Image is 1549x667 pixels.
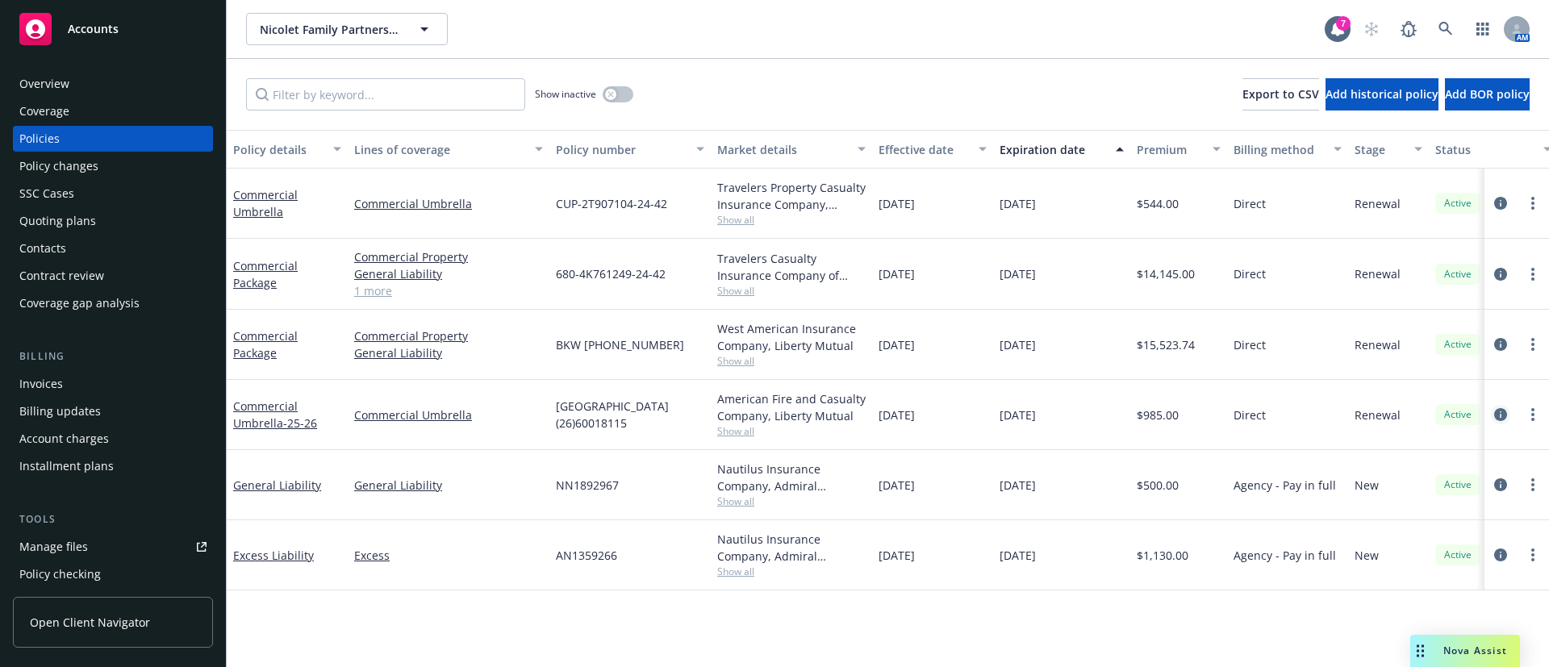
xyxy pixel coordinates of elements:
a: Start snowing [1355,13,1388,45]
span: Show all [717,354,866,368]
div: Coverage gap analysis [19,290,140,316]
span: $15,523.74 [1137,336,1195,353]
div: Quoting plans [19,208,96,234]
button: Market details [711,130,872,169]
a: Coverage gap analysis [13,290,213,316]
span: AN1359266 [556,547,617,564]
a: Search [1430,13,1462,45]
div: Billing updates [19,398,101,424]
button: Effective date [872,130,993,169]
span: [DATE] [879,547,915,564]
button: Premium [1130,130,1227,169]
span: Active [1442,337,1474,352]
button: Add historical policy [1326,78,1438,110]
button: Policy number [549,130,711,169]
span: Agency - Pay in full [1234,477,1336,494]
a: General Liability [354,344,543,361]
span: [DATE] [879,195,915,212]
a: General Liability [233,477,321,493]
span: Add historical policy [1326,86,1438,102]
span: Show all [717,565,866,578]
span: [DATE] [879,336,915,353]
span: $14,145.00 [1137,265,1195,282]
span: [DATE] [879,477,915,494]
div: Installment plans [19,453,114,479]
span: [DATE] [879,265,915,282]
span: Open Client Navigator [30,614,150,631]
a: more [1523,194,1543,213]
button: Nova Assist [1410,635,1520,667]
button: Policy details [227,130,348,169]
a: Billing updates [13,398,213,424]
div: Policies [19,126,60,152]
div: Invoices [19,371,63,397]
button: Expiration date [993,130,1130,169]
span: [DATE] [1000,406,1036,423]
div: Stage [1355,141,1405,158]
a: Quoting plans [13,208,213,234]
div: Policy details [233,141,324,158]
a: Policies [13,126,213,152]
a: more [1523,265,1543,284]
span: Accounts [68,23,119,35]
a: more [1523,545,1543,565]
a: Contacts [13,236,213,261]
div: Market details [717,141,848,158]
div: Lines of coverage [354,141,525,158]
span: Renewal [1355,195,1401,212]
span: $500.00 [1137,477,1179,494]
span: Active [1442,548,1474,562]
a: Commercial Property [354,248,543,265]
div: Nautilus Insurance Company, Admiral Insurance Group ([PERSON_NAME] Corporation), [GEOGRAPHIC_DATA] [717,461,866,494]
div: Coverage [19,98,69,124]
a: circleInformation [1491,335,1510,354]
input: Filter by keyword... [246,78,525,110]
a: Policy changes [13,153,213,179]
span: $1,130.00 [1137,547,1188,564]
span: NN1892967 [556,477,619,494]
span: [GEOGRAPHIC_DATA](26)60018115 [556,398,704,431]
div: American Fire and Casualty Company, Liberty Mutual [717,390,866,424]
a: Policy checking [13,561,213,587]
a: more [1523,335,1543,354]
a: Commercial Umbrella [233,187,298,219]
div: Billing method [1234,141,1324,158]
button: Stage [1348,130,1429,169]
span: New [1355,477,1379,494]
a: Excess Liability [233,548,314,563]
span: Show inactive [535,87,596,101]
a: Commercial Umbrella [354,195,543,212]
span: [DATE] [1000,336,1036,353]
button: Billing method [1227,130,1348,169]
a: Switch app [1467,13,1499,45]
div: West American Insurance Company, Liberty Mutual [717,320,866,354]
span: Direct [1234,195,1266,212]
span: Renewal [1355,406,1401,423]
div: Billing [13,348,213,365]
span: Show all [717,213,866,227]
a: Overview [13,71,213,97]
span: Nova Assist [1443,644,1507,657]
span: Show all [717,424,866,438]
a: Coverage [13,98,213,124]
a: Commercial Property [354,327,543,344]
span: Add BOR policy [1445,86,1530,102]
div: Manage files [19,534,88,560]
div: Account charges [19,426,109,452]
span: Show all [717,284,866,298]
span: [DATE] [1000,195,1036,212]
a: Invoices [13,371,213,397]
span: Active [1442,407,1474,422]
div: Contract review [19,263,104,289]
span: New [1355,547,1379,564]
a: Installment plans [13,453,213,479]
a: circleInformation [1491,265,1510,284]
span: $985.00 [1137,406,1179,423]
div: Contacts [19,236,66,261]
a: General Liability [354,477,543,494]
div: Nautilus Insurance Company, Admiral Insurance Group ([PERSON_NAME] Corporation), [GEOGRAPHIC_DATA] [717,531,866,565]
span: [DATE] [1000,265,1036,282]
span: Active [1442,267,1474,281]
a: Account charges [13,426,213,452]
div: Policy checking [19,561,101,587]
